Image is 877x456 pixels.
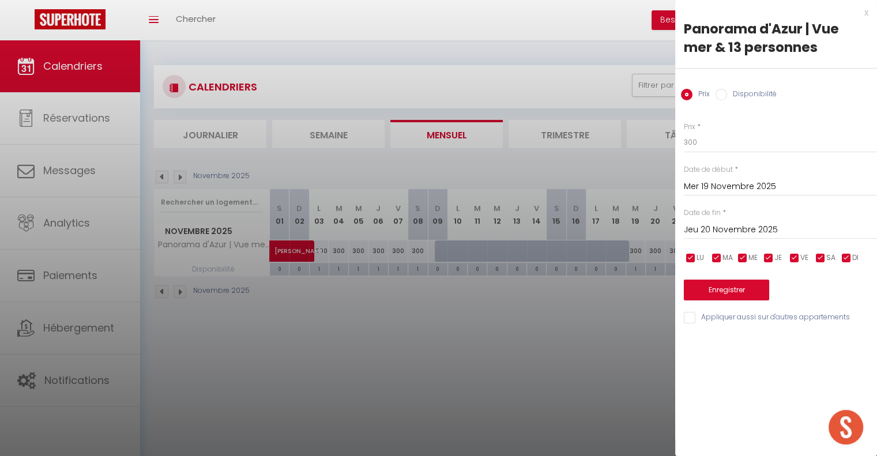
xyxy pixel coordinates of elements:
[826,253,835,263] span: SA
[774,253,782,263] span: JE
[727,89,777,101] label: Disponibilité
[748,253,758,263] span: ME
[684,208,721,218] label: Date de fin
[697,253,704,263] span: LU
[684,122,695,133] label: Prix
[829,410,863,444] div: Ouvrir le chat
[684,164,733,175] label: Date de début
[692,89,710,101] label: Prix
[684,280,769,300] button: Enregistrer
[684,20,868,56] div: Panorama d'Azur | Vue mer & 13 personnes
[675,6,868,20] div: x
[722,253,733,263] span: MA
[852,253,859,263] span: DI
[800,253,808,263] span: VE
